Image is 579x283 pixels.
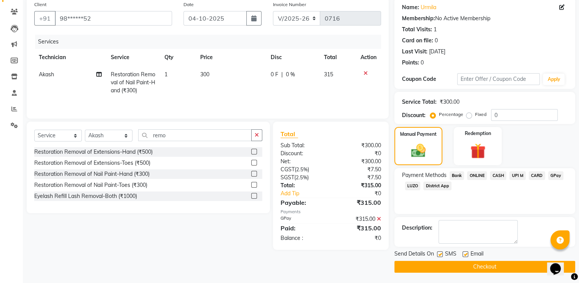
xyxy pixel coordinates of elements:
[421,3,436,11] a: Urmila
[106,49,160,66] th: Service
[402,111,426,119] div: Discount:
[440,98,459,106] div: ₹300.00
[275,234,331,242] div: Balance :
[138,129,252,141] input: Search or Scan
[402,75,457,83] div: Coupon Code
[547,252,571,275] iframe: chat widget
[266,49,320,66] th: Disc
[331,224,387,233] div: ₹315.00
[471,250,483,259] span: Email
[529,171,545,180] span: CARD
[296,174,307,180] span: 2.5%
[34,159,150,167] div: Restoration Removal of Extensions-Toes (₹500)
[34,148,153,156] div: Restoration Removal of Extensions-Hand (₹500)
[275,182,331,190] div: Total:
[434,26,437,34] div: 1
[467,171,487,180] span: ONLINE
[402,224,432,232] div: Description:
[405,182,421,190] span: LUZO
[324,71,333,78] span: 315
[271,71,278,79] span: 0 F
[402,3,419,11] div: Name:
[55,11,172,26] input: Search by Name/Mobile/Email/Code
[509,171,526,180] span: UPI M
[465,130,491,137] label: Redemption
[34,11,56,26] button: +91
[421,59,424,67] div: 0
[475,111,486,118] label: Fixed
[273,1,306,8] label: Invoice Number
[275,166,331,174] div: ( )
[407,142,430,159] img: _cash.svg
[439,111,463,118] label: Percentage
[543,74,565,85] button: Apply
[402,14,568,23] div: No Active Membership
[450,171,464,180] span: Bank
[286,71,295,79] span: 0 %
[466,141,490,161] img: _gift.svg
[281,166,295,173] span: CGST
[281,209,381,215] div: Payments
[394,250,434,259] span: Send Details On
[331,198,387,207] div: ₹315.00
[275,141,331,150] div: Sub Total:
[275,215,331,223] div: GPay
[457,73,540,85] input: Enter Offer / Coupon Code
[296,166,308,172] span: 2.5%
[402,59,419,67] div: Points:
[402,171,447,179] span: Payment Methods
[435,37,438,45] div: 0
[275,198,331,207] div: Payable:
[281,174,294,181] span: SGST
[281,71,283,79] span: |
[196,49,266,66] th: Price
[183,1,194,8] label: Date
[402,37,433,45] div: Card on file:
[164,71,167,78] span: 1
[402,14,435,23] div: Membership:
[275,224,331,233] div: Paid:
[34,181,147,189] div: Restoration Removal of Nail Paint-Toes (₹300)
[400,131,437,138] label: Manual Payment
[34,192,137,200] div: Eyelash Refill Lash Removal-Both (₹1000)
[331,215,387,223] div: ₹315.00
[319,49,356,66] th: Total
[356,49,381,66] th: Action
[429,48,445,56] div: [DATE]
[402,26,432,34] div: Total Visits:
[34,1,46,8] label: Client
[490,171,506,180] span: CASH
[275,174,331,182] div: ( )
[331,174,387,182] div: ₹7.50
[275,190,340,198] a: Add Tip
[394,261,575,273] button: Checkout
[548,171,564,180] span: GPay
[331,150,387,158] div: ₹0
[160,49,196,66] th: Qty
[34,49,106,66] th: Technician
[331,166,387,174] div: ₹7.50
[402,98,437,106] div: Service Total:
[331,141,387,150] div: ₹300.00
[402,48,427,56] div: Last Visit:
[34,170,150,178] div: Restoration Removal of Nail Paint-Hand (₹300)
[281,130,298,138] span: Total
[423,182,451,190] span: District App
[331,158,387,166] div: ₹300.00
[39,71,54,78] span: Akash
[35,35,387,49] div: Services
[200,71,209,78] span: 300
[331,234,387,242] div: ₹0
[331,182,387,190] div: ₹315.00
[110,71,155,94] span: Restoration Removal of Nail Paint-Hand (₹300)
[275,158,331,166] div: Net:
[445,250,456,259] span: SMS
[340,190,386,198] div: ₹0
[275,150,331,158] div: Discount:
